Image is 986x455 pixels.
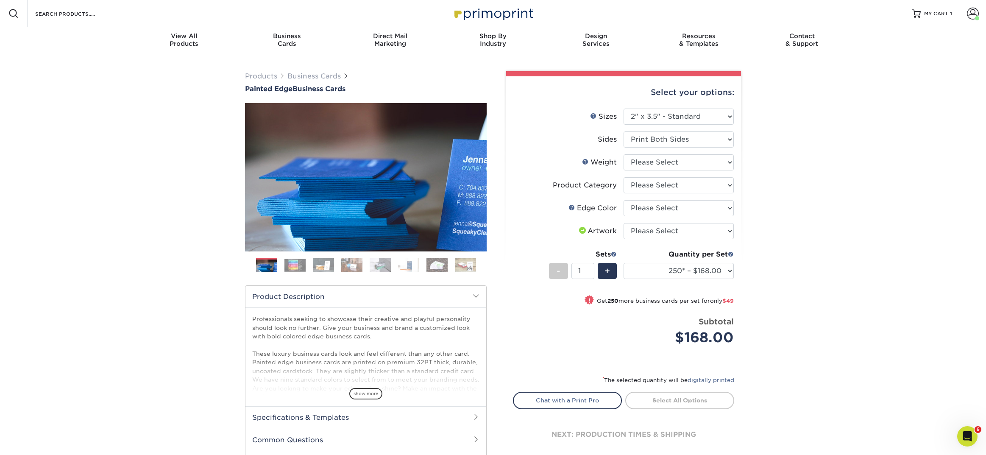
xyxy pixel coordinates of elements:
[588,296,590,305] span: !
[924,10,948,17] span: MY CART
[597,298,734,306] small: Get more business cards per set for
[710,298,734,304] span: only
[245,85,292,93] span: Painted Edge
[604,265,610,277] span: +
[624,249,734,260] div: Quantity per Set
[568,203,617,213] div: Edge Color
[513,392,622,409] a: Chat with a Print Pro
[455,258,476,273] img: Business Cards 08
[133,32,236,40] span: View All
[722,298,734,304] span: $49
[236,32,339,47] div: Cards
[647,32,750,40] span: Resources
[245,429,486,451] h2: Common Questions
[750,32,853,40] span: Contact
[442,32,545,40] span: Shop By
[313,258,334,273] img: Business Cards 03
[245,85,487,93] a: Painted EdgeBusiness Cards
[245,56,487,298] img: Painted Edge 01
[245,72,277,80] a: Products
[339,27,442,54] a: Direct MailMarketing
[602,377,734,383] small: The selected quantity will be
[544,27,647,54] a: DesignServices
[647,27,750,54] a: Resources& Templates
[236,32,339,40] span: Business
[590,112,617,122] div: Sizes
[553,180,617,190] div: Product Category
[750,27,853,54] a: Contact& Support
[236,27,339,54] a: BusinessCards
[245,406,486,428] h2: Specifications & Templates
[607,298,618,304] strong: 250
[133,32,236,47] div: Products
[245,85,487,93] h1: Business Cards
[630,327,734,348] div: $168.00
[699,317,734,326] strong: Subtotal
[133,27,236,54] a: View AllProducts
[245,286,486,307] h2: Product Description
[647,32,750,47] div: & Templates
[598,134,617,145] div: Sides
[513,76,734,109] div: Select your options:
[398,258,419,273] img: Business Cards 06
[688,377,734,383] a: digitally printed
[349,388,382,399] span: show more
[549,249,617,260] div: Sets
[339,32,442,47] div: Marketing
[442,32,545,47] div: Industry
[426,258,448,273] img: Business Cards 07
[256,255,277,276] img: Business Cards 01
[625,392,734,409] a: Select All Options
[370,258,391,273] img: Business Cards 05
[451,4,535,22] img: Primoprint
[442,27,545,54] a: Shop ByIndustry
[341,258,362,273] img: Business Cards 04
[557,265,560,277] span: -
[577,226,617,236] div: Artwork
[339,32,442,40] span: Direct Mail
[750,32,853,47] div: & Support
[34,8,117,19] input: SEARCH PRODUCTS.....
[975,426,981,433] span: 6
[950,11,952,17] span: 1
[582,157,617,167] div: Weight
[287,72,341,80] a: Business Cards
[284,259,306,272] img: Business Cards 02
[2,429,72,452] iframe: Google Customer Reviews
[544,32,647,40] span: Design
[957,426,978,447] iframe: Intercom live chat
[544,32,647,47] div: Services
